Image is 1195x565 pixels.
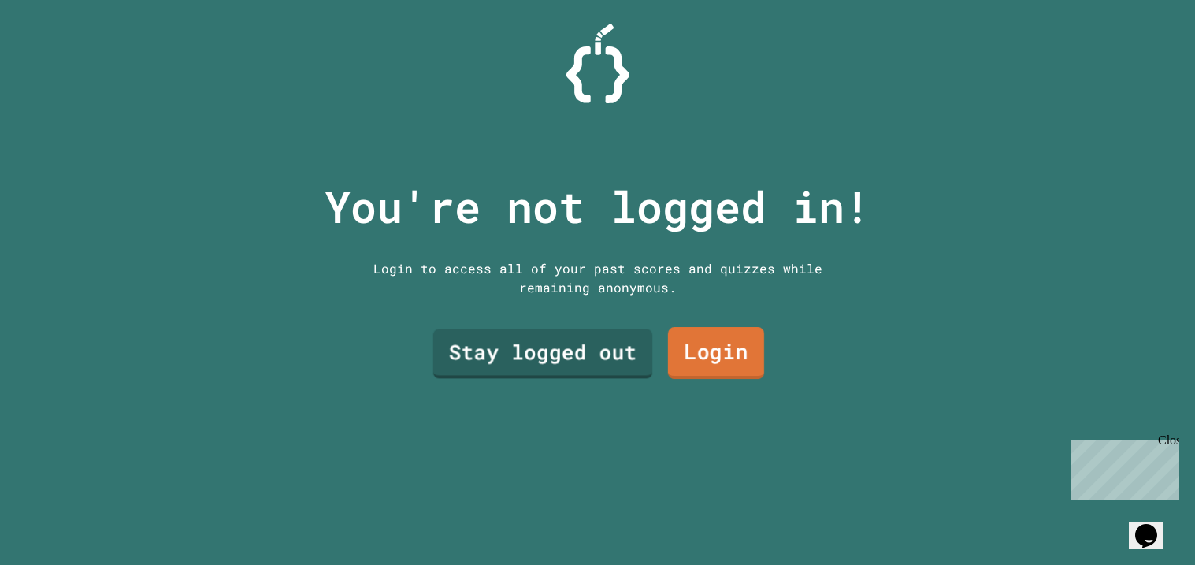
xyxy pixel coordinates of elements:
[362,259,834,297] div: Login to access all of your past scores and quizzes while remaining anonymous.
[566,24,629,103] img: Logo.svg
[325,174,870,240] p: You're not logged in!
[432,329,651,379] a: Stay logged out
[1064,433,1179,500] iframe: chat widget
[6,6,109,100] div: Chat with us now!Close
[1129,502,1179,549] iframe: chat widget
[667,327,763,379] a: Login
